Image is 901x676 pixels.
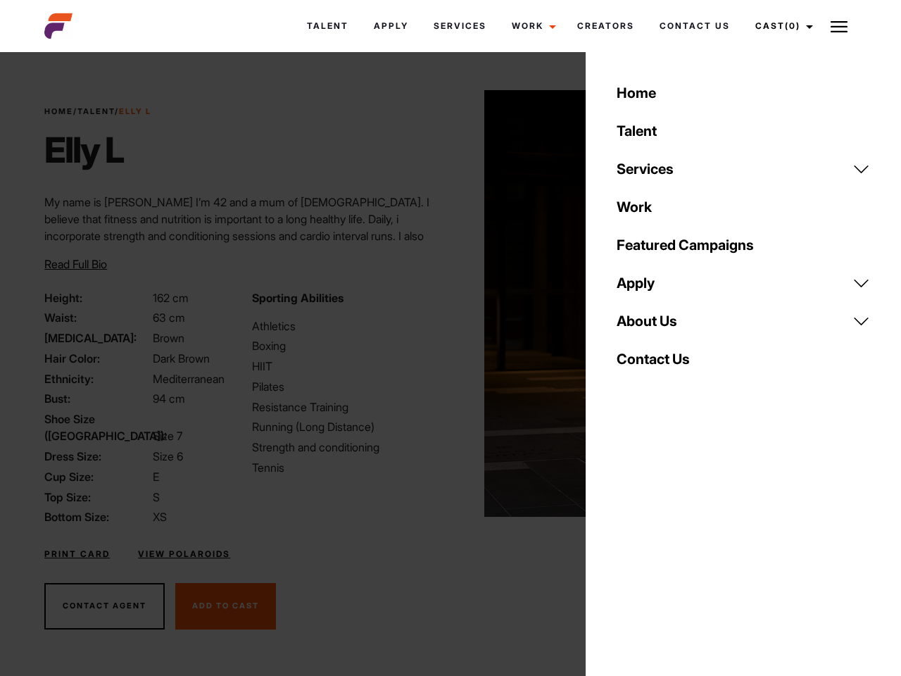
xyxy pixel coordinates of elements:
[294,7,361,45] a: Talent
[252,399,442,415] li: Resistance Training
[192,601,259,611] span: Add To Cast
[44,583,165,630] button: Contact Agent
[252,337,442,354] li: Boxing
[44,448,150,465] span: Dress Size:
[252,459,442,476] li: Tennis
[153,311,185,325] span: 63 cm
[44,330,150,346] span: [MEDICAL_DATA]:
[44,411,150,444] span: Shoe Size ([GEOGRAPHIC_DATA]):
[785,20,800,31] span: (0)
[77,106,115,116] a: Talent
[153,351,210,365] span: Dark Brown
[44,309,150,326] span: Waist:
[44,289,150,306] span: Height:
[153,372,225,386] span: Mediterranean
[608,264,878,302] a: Apply
[44,194,442,312] p: My name is [PERSON_NAME] I’m 42 and a mum of [DEMOGRAPHIC_DATA]. I believe that fitness and nutri...
[44,390,150,407] span: Bust:
[138,548,230,561] a: View Polaroids
[608,112,878,150] a: Talent
[565,7,647,45] a: Creators
[44,370,150,387] span: Ethnicity:
[743,7,821,45] a: Cast(0)
[252,418,442,435] li: Running (Long Distance)
[153,510,167,524] span: XS
[44,12,73,40] img: cropped-aefm-brand-fav-22-square.png
[499,7,565,45] a: Work
[44,489,150,506] span: Top Size:
[44,257,107,271] span: Read Full Bio
[153,331,184,345] span: Brown
[252,291,344,305] strong: Sporting Abilities
[608,188,878,226] a: Work
[608,74,878,112] a: Home
[608,226,878,264] a: Featured Campaigns
[608,340,878,378] a: Contact Us
[252,318,442,334] li: Athletics
[153,490,160,504] span: S
[645,132,840,171] a: Browse Talent
[44,129,151,171] h1: Elly L
[252,439,442,456] li: Strength and conditioning
[608,302,878,340] a: About Us
[637,82,848,124] p: Your shortlist is empty, get started by shortlisting talent.
[44,256,107,273] button: Read Full Bio
[153,429,182,443] span: Size 7
[153,449,183,463] span: Size 6
[175,583,276,630] button: Add To Cast
[637,52,848,82] a: Casted Talent
[44,508,150,525] span: Bottom Size:
[252,358,442,375] li: HIIT
[44,468,150,485] span: Cup Size:
[44,106,73,116] a: Home
[361,7,421,45] a: Apply
[44,350,150,367] span: Hair Color:
[44,548,110,561] a: Print Card
[421,7,499,45] a: Services
[608,150,878,188] a: Services
[153,470,159,484] span: E
[119,106,151,116] strong: Elly L
[647,7,743,45] a: Contact Us
[153,291,189,305] span: 162 cm
[153,392,185,406] span: 94 cm
[44,106,151,118] span: / /
[252,378,442,395] li: Pilates
[831,18,848,35] img: Burger icon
